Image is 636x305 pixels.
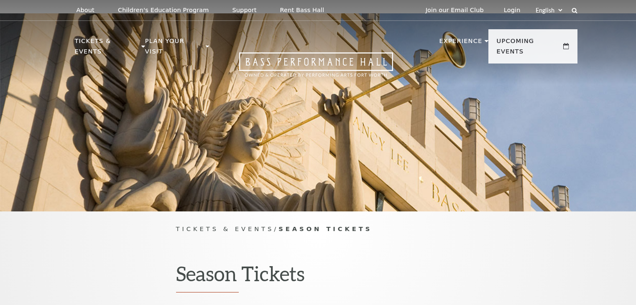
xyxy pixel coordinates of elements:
p: Support [232,7,257,14]
p: Plan Your Visit [145,36,204,61]
select: Select: [534,6,564,14]
h1: Season Tickets [176,262,460,292]
span: Tickets & Events [176,225,274,232]
p: Upcoming Events [497,36,562,61]
p: Children's Education Program [118,7,209,14]
p: / [176,224,460,234]
p: About [77,7,95,14]
span: Season Tickets [278,225,372,232]
p: Rent Bass Hall [280,7,324,14]
p: Tickets & Events [75,36,140,61]
p: Experience [439,36,482,51]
